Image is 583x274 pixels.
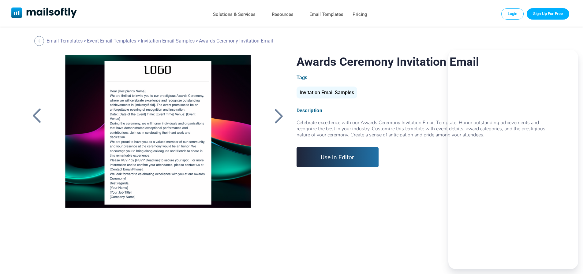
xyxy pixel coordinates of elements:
a: Resources [272,10,293,19]
a: Event Email Templates [87,38,136,44]
h1: Awards Ceremony Invitation Email [297,55,554,68]
a: Back [271,108,287,124]
a: Invitation Email Samples [297,92,357,95]
a: Awards Ceremony Invitation Email [55,55,261,208]
div: Celebrate excellence with our Awards Ceremony Invitation Email Template. Honor outstanding achiev... [297,120,554,138]
a: Back [34,36,46,46]
div: Tags [297,75,554,80]
a: Back [29,108,44,124]
a: Login [501,8,524,19]
a: Email Templates [309,10,343,19]
a: Mailsoftly [11,7,77,19]
div: Description [297,108,554,113]
a: Solutions & Services [213,10,256,19]
a: Use in Editor [297,147,379,167]
a: Trial [527,8,569,19]
iframe: Embedded Agent [448,50,578,269]
a: Invitation Email Samples [141,38,195,44]
a: Email Templates [47,38,83,44]
a: Pricing [353,10,367,19]
div: Invitation Email Samples [297,87,357,98]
